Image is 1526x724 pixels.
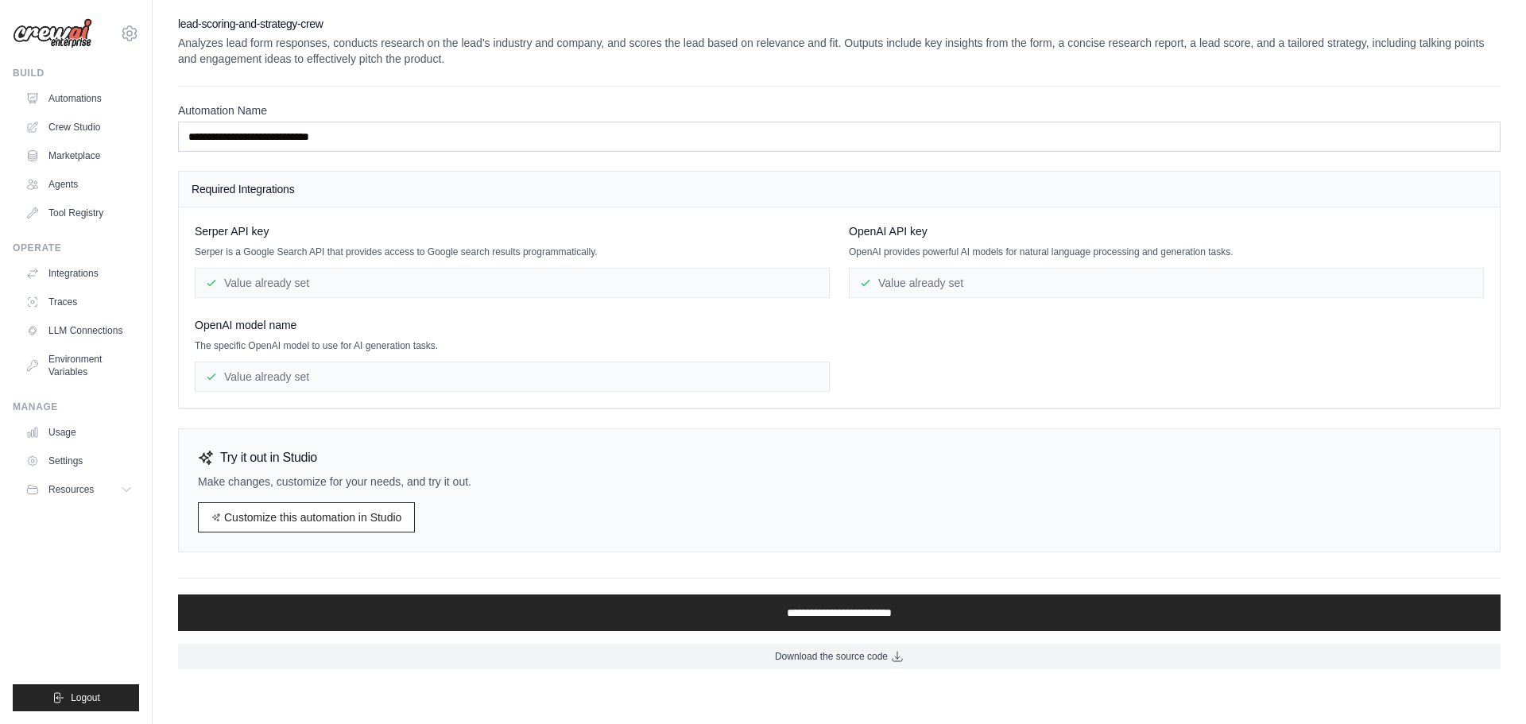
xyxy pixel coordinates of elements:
[19,86,139,111] a: Automations
[19,172,139,197] a: Agents
[195,362,830,392] div: Value already set
[19,289,139,315] a: Traces
[19,477,139,502] button: Resources
[48,483,94,496] span: Resources
[198,474,1481,490] p: Make changes, customize for your needs, and try it out.
[849,223,928,239] span: OpenAI API key
[13,401,139,413] div: Manage
[13,242,139,254] div: Operate
[849,268,1484,298] div: Value already set
[849,246,1484,258] p: OpenAI provides powerful AI models for natural language processing and generation tasks.
[195,268,830,298] div: Value already set
[19,318,139,343] a: LLM Connections
[13,18,92,48] img: Logo
[13,684,139,711] button: Logout
[19,200,139,226] a: Tool Registry
[195,246,830,258] p: Serper is a Google Search API that provides access to Google search results programmatically.
[195,339,830,352] p: The specific OpenAI model to use for AI generation tasks.
[178,103,1501,118] label: Automation Name
[775,650,888,663] span: Download the source code
[71,691,100,704] span: Logout
[19,143,139,168] a: Marketplace
[195,223,269,239] span: Serper API key
[19,448,139,474] a: Settings
[195,317,296,333] span: OpenAI model name
[19,261,139,286] a: Integrations
[13,67,139,79] div: Build
[19,114,139,140] a: Crew Studio
[192,181,1487,197] h4: Required Integrations
[19,347,139,385] a: Environment Variables
[220,448,317,467] h3: Try it out in Studio
[19,420,139,445] a: Usage
[178,35,1501,67] p: Analyzes lead form responses, conducts research on the lead's industry and company, and scores th...
[178,16,1501,32] h2: lead-scoring-and-strategy-crew
[198,502,415,532] a: Customize this automation in Studio
[178,644,1501,669] a: Download the source code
